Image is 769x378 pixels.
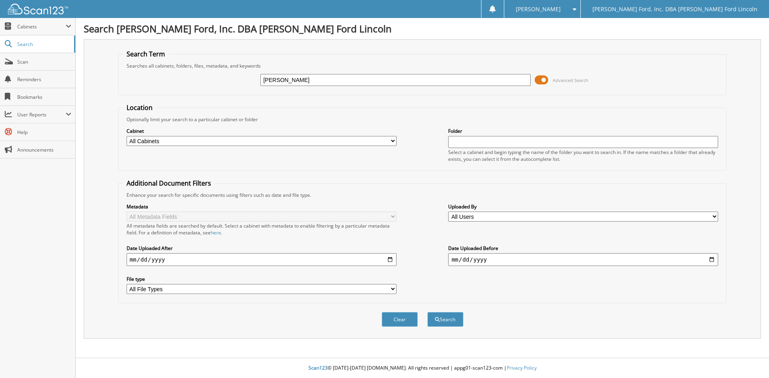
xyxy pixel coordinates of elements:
[17,58,71,65] span: Scan
[448,203,718,210] label: Uploaded By
[123,192,723,198] div: Enhance your search for specific documents using filters such as date and file type.
[211,229,221,236] a: here
[553,77,588,83] span: Advanced Search
[17,76,71,83] span: Reminders
[123,50,169,58] legend: Search Term
[448,253,718,266] input: end
[448,128,718,134] label: Folder
[17,129,71,136] span: Help
[123,116,723,123] div: Optionally limit your search to a particular cabinet or folder
[17,23,66,30] span: Cabinets
[127,253,397,266] input: start
[507,364,537,371] a: Privacy Policy
[127,245,397,252] label: Date Uploaded After
[123,103,157,112] legend: Location
[308,364,328,371] span: Scan123
[729,340,769,378] iframe: Chat Widget
[8,4,68,14] img: scan123-logo-white.svg
[127,128,397,134] label: Cabinet
[17,146,71,153] span: Announcements
[516,7,561,12] span: [PERSON_NAME]
[592,7,757,12] span: [PERSON_NAME] Ford, Inc. DBA [PERSON_NAME] Ford Lincoln
[123,179,215,188] legend: Additional Document Filters
[127,276,397,282] label: File type
[17,41,70,48] span: Search
[127,203,397,210] label: Metadata
[76,358,769,378] div: © [DATE]-[DATE] [DOMAIN_NAME]. All rights reserved | appg01-scan123-com |
[84,22,761,35] h1: Search [PERSON_NAME] Ford, Inc. DBA [PERSON_NAME] Ford Lincoln
[427,312,463,327] button: Search
[127,222,397,236] div: All metadata fields are searched by default. Select a cabinet with metadata to enable filtering b...
[17,94,71,100] span: Bookmarks
[123,62,723,69] div: Searches all cabinets, folders, files, metadata, and keywords
[448,245,718,252] label: Date Uploaded Before
[448,149,718,162] div: Select a cabinet and begin typing the name of the folder you want to search in. If the name match...
[382,312,418,327] button: Clear
[17,111,66,118] span: User Reports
